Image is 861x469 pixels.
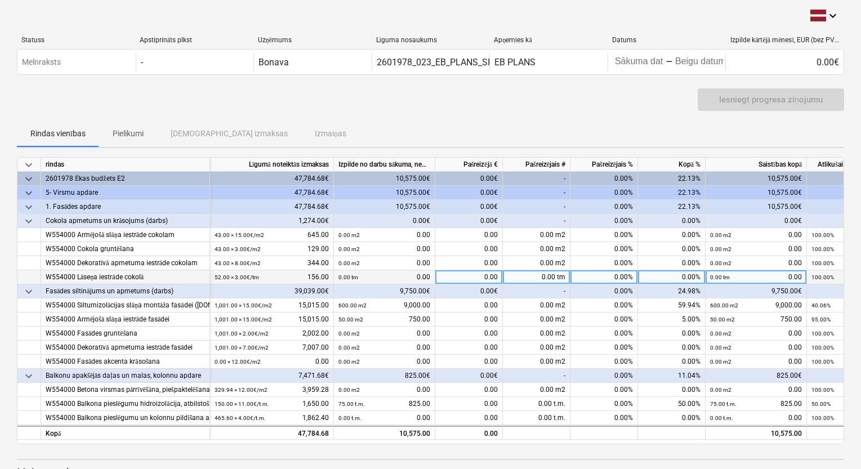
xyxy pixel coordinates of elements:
div: 0.00 [435,411,503,425]
small: 100.00% [811,232,834,238]
div: 2,002.00 [215,327,329,341]
span: keyboard_arrow_down [22,186,35,200]
div: 0.00€ [435,186,503,200]
div: 47,784.68€ [210,172,334,186]
div: 2601978 Ēkas budžets E2 [46,172,205,186]
div: 10,575.00€ [706,172,807,186]
div: 10,575.00 [706,426,807,440]
div: 0.00 m2 [503,312,570,327]
div: Balkonu apakšējās daļas un malas, kolonnu apdare [46,369,205,383]
p: Rindas vienības [30,128,86,140]
div: 0.00€ [725,53,844,71]
div: 39,039.00€ [210,284,334,298]
div: 47,784.68 [215,427,329,441]
div: Kopā % [638,158,706,172]
div: 0.00% [570,270,638,284]
div: 0.00 [710,341,802,355]
span: keyboard_arrow_down [22,158,35,172]
div: Saistības kopā [706,158,807,172]
div: 0.00 m2 [503,341,570,355]
small: 0.00 t.m. [338,415,362,421]
div: 1. Fasādes apdare [46,200,205,214]
div: 50.00% [638,397,706,411]
p: Melnraksts [22,56,61,68]
div: 24.98% [638,284,706,298]
div: 2601978_023_EB_PLANS_SIA_20250722_Ligums_fasades_darbi_2025-2_S8_1karta_3v (2).pdf [377,57,752,68]
div: 0.00 [338,411,430,425]
div: 0.00% [570,228,638,242]
small: 50.00% [811,401,831,407]
div: 0.00 [338,270,430,284]
small: 0.00 tm [710,274,730,280]
div: 825.00€ [334,369,435,383]
small: 0.00 m2 [710,260,731,266]
div: 0.00% [638,256,706,270]
div: 750.00 [710,312,802,327]
small: 100.00% [811,274,834,280]
small: 0.00 m2 [338,387,360,393]
small: 100.00% [811,345,834,351]
div: 750.00 [338,312,430,327]
div: 0.00 [435,228,503,242]
div: 0.00 [435,397,503,411]
div: - [503,186,570,200]
div: 1,862.40 [215,411,329,425]
div: Statuss [21,36,131,44]
div: rindas [41,158,210,172]
small: 75.00 t.m. [710,401,737,407]
div: 156.00 [215,270,329,284]
small: 0.00 m2 [338,232,360,238]
small: 0.00 m2 [338,345,360,351]
div: W554000 Lāseņa iestrāde cokolā [46,270,205,284]
div: 0.00% [570,327,638,341]
div: 22.13% [638,186,706,200]
div: Pašreizējā € [435,158,503,172]
div: 0.00% [570,200,638,214]
div: 0.00 [338,341,430,355]
small: 43.00 × 3.00€ / m2 [215,246,261,252]
div: 7,007.00 [215,341,329,355]
div: 0.00% [638,411,706,425]
div: W554000 Siltumizolācijas slāņa montāža fasādei ([DOMAIN_NAME]. ailes) [46,298,205,312]
div: W554000 Fasādes akcenta krāsošana [46,355,205,369]
div: 1,650.00 [215,397,329,411]
small: 1,001.00 × 15.00€ / m2 [215,302,272,309]
div: 0.00% [570,341,638,355]
div: 7,471.68€ [210,369,334,383]
small: 0.00 × 12.00€ / m2 [215,359,261,365]
div: 9,000.00 [338,298,430,312]
div: 825.00€ [706,369,807,383]
div: 0.00 [435,256,503,270]
div: W554000 Balkona pieslēgumu hidroizolācija, atbilstoši mezglam [46,397,205,411]
small: 100.00% [811,359,834,365]
div: - [503,369,570,383]
small: 600.00 m2 [338,302,367,309]
span: keyboard_arrow_down [22,172,35,186]
div: 0.00€ [435,172,503,186]
div: 0.00% [638,355,706,369]
small: 40.06% [811,302,831,309]
div: EB PLANS [494,57,536,68]
div: 0.00% [638,327,706,341]
small: 100.00% [811,387,834,393]
div: 0.00 m2 [503,256,570,270]
small: 1,001.00 × 15.00€ / m2 [215,316,272,323]
div: 22.13% [638,172,706,186]
div: 11.04% [638,369,706,383]
div: 0.00 [710,242,802,256]
div: Līgumā noteiktās izmaksas [210,158,334,172]
span: keyboard_arrow_down [22,285,35,298]
div: - [503,214,570,228]
div: - [141,57,143,68]
div: 15,015.00 [215,298,329,312]
div: 0.00% [638,228,706,242]
div: 0.00 [435,242,503,256]
div: 10,575.00€ [706,186,807,200]
div: 0.00% [638,270,706,284]
div: 10,575.00€ [334,200,435,214]
small: 0.00 m2 [710,330,731,337]
div: 0.00% [570,312,638,327]
div: W554000 Fasādes gruntēšana [46,327,205,341]
div: 1,274.00€ [210,214,334,228]
div: 0.00 [435,327,503,341]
